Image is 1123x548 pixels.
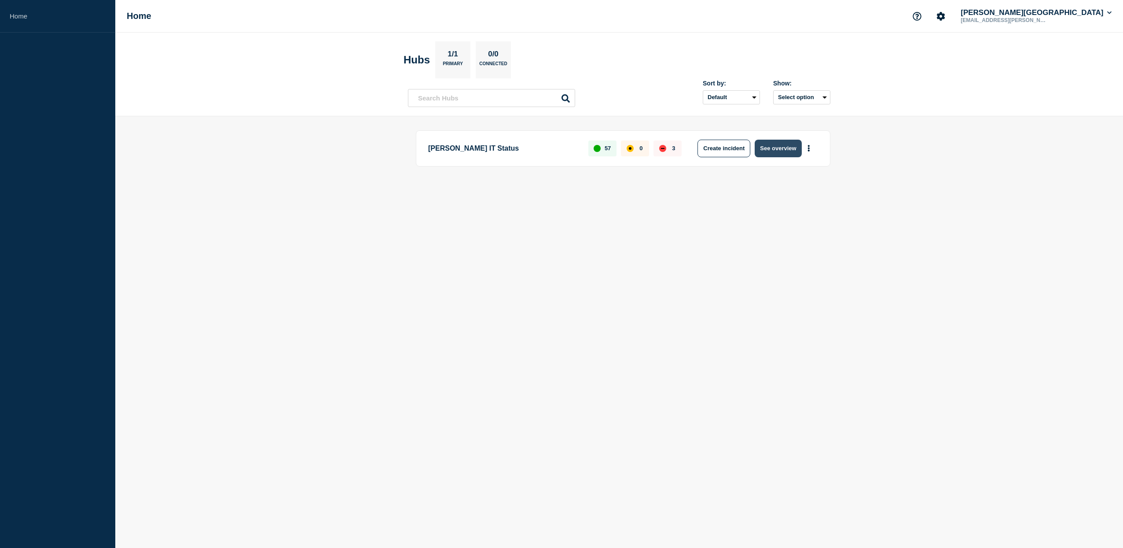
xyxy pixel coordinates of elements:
[485,50,502,61] p: 0/0
[443,61,463,70] p: Primary
[755,140,801,157] button: See overview
[408,89,575,107] input: Search Hubs
[697,140,750,157] button: Create incident
[932,7,950,26] button: Account settings
[803,140,815,156] button: More actions
[908,7,926,26] button: Support
[428,140,578,157] p: [PERSON_NAME] IT Status
[479,61,507,70] p: Connected
[605,145,611,152] p: 57
[594,145,601,152] div: up
[659,145,666,152] div: down
[959,8,1113,17] button: [PERSON_NAME][GEOGRAPHIC_DATA]
[703,90,760,104] select: Sort by
[639,145,642,152] p: 0
[773,80,830,87] div: Show:
[703,80,760,87] div: Sort by:
[627,145,634,152] div: affected
[404,54,430,66] h2: Hubs
[127,11,151,21] h1: Home
[959,17,1050,23] p: [EMAIL_ADDRESS][PERSON_NAME][DOMAIN_NAME]
[672,145,675,152] p: 3
[444,50,462,61] p: 1/1
[773,90,830,104] button: Select option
